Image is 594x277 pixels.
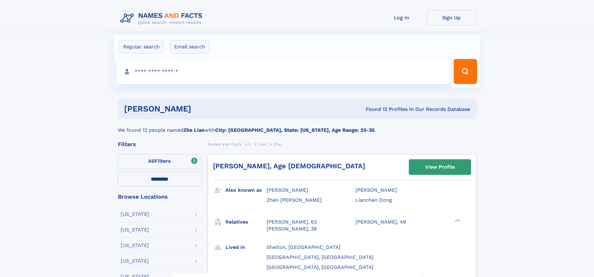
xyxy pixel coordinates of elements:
span: Zhen [PERSON_NAME] [267,197,322,203]
h1: [PERSON_NAME] [124,105,278,113]
a: L [249,140,251,148]
div: [US_STATE] [121,227,149,232]
div: View Profile [425,160,455,174]
b: Zhe Lian [183,127,205,133]
span: Zhe [273,142,281,146]
div: Filters [118,141,201,147]
h3: Lived in [225,242,267,253]
button: Search Button [454,59,477,84]
b: City: [GEOGRAPHIC_DATA], State: [US_STATE], Age Range: 25-35 [215,127,374,133]
a: View Profile [409,160,471,175]
label: Filters [118,154,201,169]
a: [PERSON_NAME], 39 [267,225,317,232]
div: [US_STATE] [121,259,149,264]
a: [PERSON_NAME], Age [DEMOGRAPHIC_DATA] [213,162,365,170]
a: [PERSON_NAME], 49 [355,219,406,225]
a: Sign Up [427,10,476,25]
label: Regular search [119,40,164,53]
span: [PERSON_NAME] [355,187,397,193]
a: Lian [258,140,266,148]
div: We found 12 people named with . [118,119,476,134]
a: Names and Facts [208,140,242,148]
label: Email search [170,40,209,53]
a: [PERSON_NAME], 63 [267,219,317,225]
h3: Also known as [225,185,267,195]
div: ❯ [453,218,461,222]
span: [GEOGRAPHIC_DATA], [GEOGRAPHIC_DATA] [267,254,374,260]
h3: Relatives [225,217,267,227]
div: [US_STATE] [121,243,149,248]
div: [US_STATE] [121,212,149,217]
div: Browse Locations [118,194,201,200]
span: Lian [258,142,266,146]
span: [GEOGRAPHIC_DATA], [GEOGRAPHIC_DATA] [267,264,374,270]
a: Log In [377,10,427,25]
img: Logo Names and Facts [118,10,208,27]
span: Shelton, [GEOGRAPHIC_DATA] [267,244,340,250]
span: L [249,142,251,146]
span: [PERSON_NAME] [267,187,308,193]
div: Found 12 Profiles In Our Records Database [278,106,470,113]
input: search input [117,59,451,84]
span: Lianchen Dong [355,197,392,203]
span: All [148,158,155,164]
